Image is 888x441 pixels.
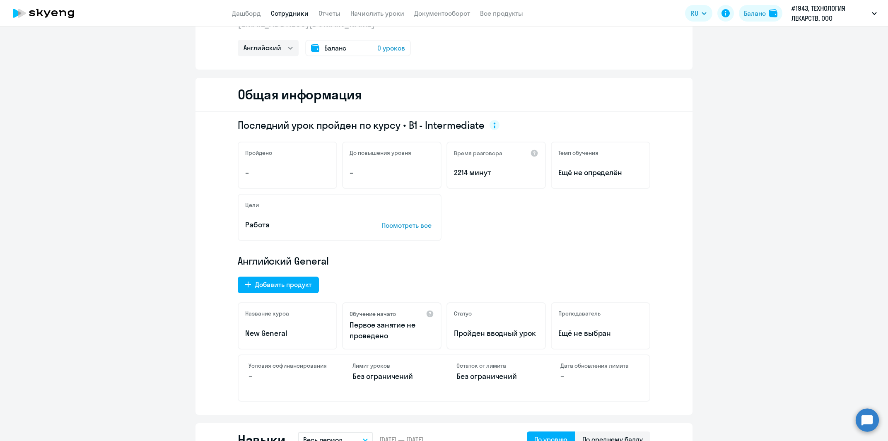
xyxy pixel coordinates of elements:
a: Сотрудники [271,9,309,17]
span: RU [691,8,698,18]
h5: Темп обучения [558,149,598,157]
p: Без ограничений [456,371,536,382]
h5: Время разговора [454,149,502,157]
a: Документооборот [414,9,470,17]
p: Пройден вводный урок [454,328,538,339]
h5: Статус [454,310,472,317]
span: Ещё не определён [558,167,643,178]
h5: Название курса [245,310,289,317]
p: Работа [245,219,356,230]
p: Посмотреть все [382,220,434,230]
p: Без ограничений [352,371,432,382]
p: – [560,371,639,382]
h5: Цели [245,201,259,209]
h5: Обучение начато [350,310,396,318]
p: #1943, ТЕХНОЛОГИЯ ЛЕКАРСТВ, ООО [791,3,869,23]
a: Все продукты [480,9,523,17]
p: – [249,371,328,382]
a: Отчеты [319,9,340,17]
p: Ещё не выбран [558,328,643,339]
a: Дашборд [232,9,261,17]
div: Баланс [744,8,766,18]
a: Начислить уроки [350,9,404,17]
h5: До повышения уровня [350,149,411,157]
p: – [350,167,434,178]
h2: Общая информация [238,86,362,103]
h4: Лимит уроков [352,362,432,369]
span: Баланс [324,43,346,53]
button: RU [685,5,712,22]
h4: Остаток от лимита [456,362,536,369]
h4: Условия софинансирования [249,362,328,369]
img: balance [769,9,777,17]
h5: Пройдено [245,149,272,157]
span: Последний урок пройден по курсу • B1 - Intermediate [238,118,485,132]
p: 2214 минут [454,167,538,178]
p: – [245,167,330,178]
span: 0 уроков [377,43,405,53]
button: #1943, ТЕХНОЛОГИЯ ЛЕКАРСТВ, ООО [787,3,881,23]
span: Английский General [238,254,329,267]
p: New General [245,328,330,339]
button: Добавить продукт [238,277,319,293]
div: Добавить продукт [255,280,311,289]
h4: Дата обновления лимита [560,362,639,369]
button: Балансbalance [739,5,782,22]
p: Первое занятие не проведено [350,320,434,341]
h5: Преподаватель [558,310,601,317]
